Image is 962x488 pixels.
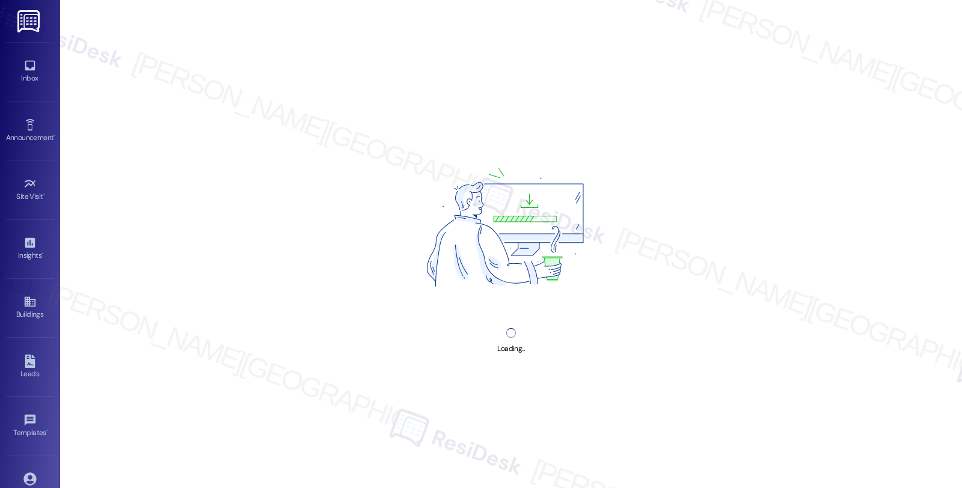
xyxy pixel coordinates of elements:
[6,291,54,324] a: Buildings
[6,351,54,383] a: Leads
[43,191,45,199] span: •
[6,55,54,88] a: Inbox
[6,233,54,265] a: Insights •
[6,410,54,442] a: Templates •
[17,10,42,32] img: ResiDesk Logo
[46,427,48,435] span: •
[41,249,43,258] span: •
[6,174,54,206] a: Site Visit •
[54,132,55,140] span: •
[497,343,524,355] div: Loading...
